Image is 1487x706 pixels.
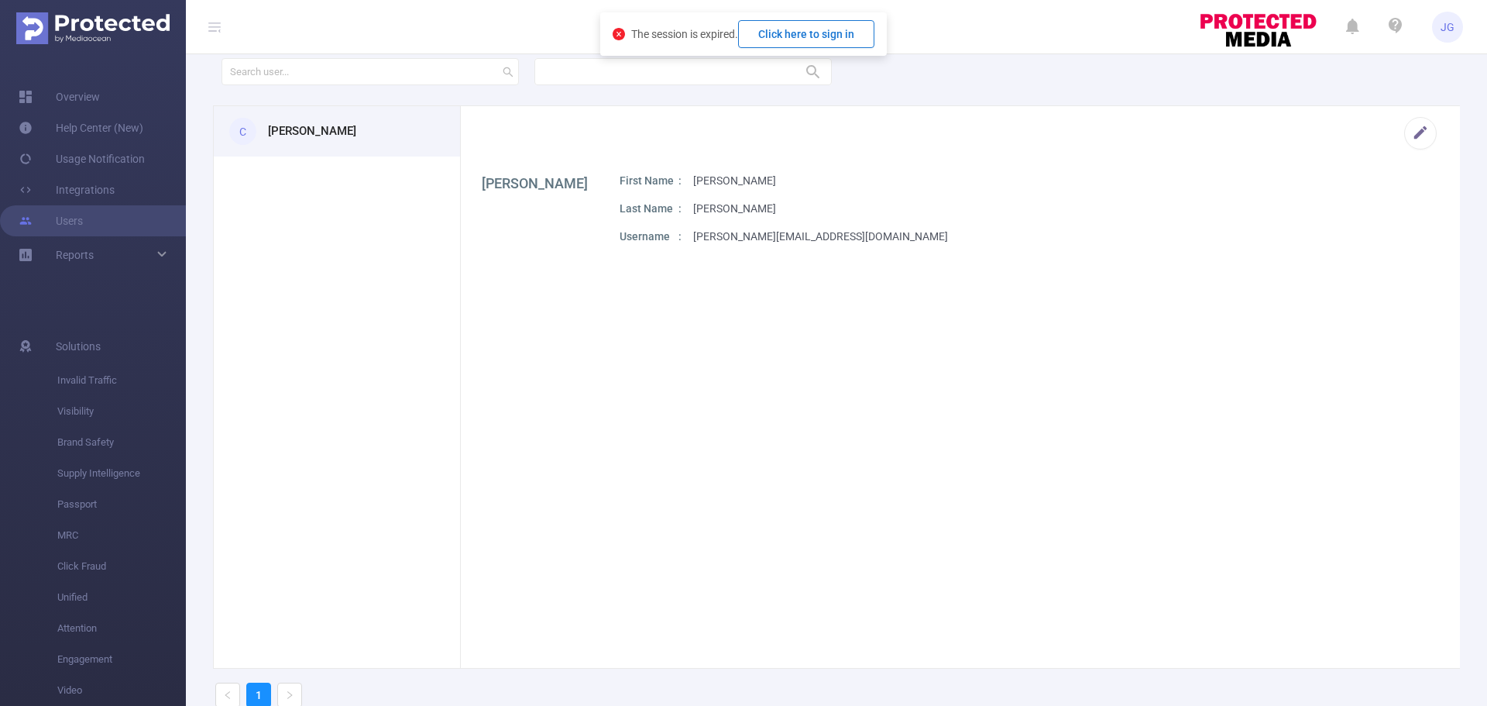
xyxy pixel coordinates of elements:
span: Solutions [56,331,101,362]
p: Last Name [620,201,682,217]
span: Invalid Traffic [57,365,186,396]
span: Visibility [57,396,186,427]
span: Click Fraud [57,551,186,582]
i: icon: close-circle [613,28,625,40]
i: icon: right [285,691,294,700]
p: [PERSON_NAME] [693,173,776,189]
a: Overview [19,81,100,112]
button: Click here to sign in [738,20,874,48]
input: Search user... [222,58,519,85]
span: Video [57,675,186,706]
span: MRC [57,520,186,551]
span: Passport [57,489,186,520]
p: [PERSON_NAME] [693,201,776,217]
p: Username [620,229,682,245]
a: Help Center (New) [19,112,143,143]
p: [PERSON_NAME][EMAIL_ADDRESS][DOMAIN_NAME] [693,229,948,245]
a: Usage Notification [19,143,145,174]
a: Integrations [19,174,115,205]
a: Users [19,205,83,236]
span: Reports [56,249,94,261]
p: First Name [620,173,682,189]
h1: [PERSON_NAME] [482,173,588,194]
span: Attention [57,613,186,644]
span: Unified [57,582,186,613]
a: Reports [56,239,94,270]
i: icon: search [503,67,513,77]
span: JG [1441,12,1454,43]
img: Protected Media [16,12,170,44]
span: Engagement [57,644,186,675]
span: Brand Safety [57,427,186,458]
span: C [239,116,246,147]
i: icon: left [223,691,232,700]
span: Supply Intelligence [57,458,186,489]
h3: [PERSON_NAME] [268,122,356,140]
span: The session is expired. [631,28,874,40]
